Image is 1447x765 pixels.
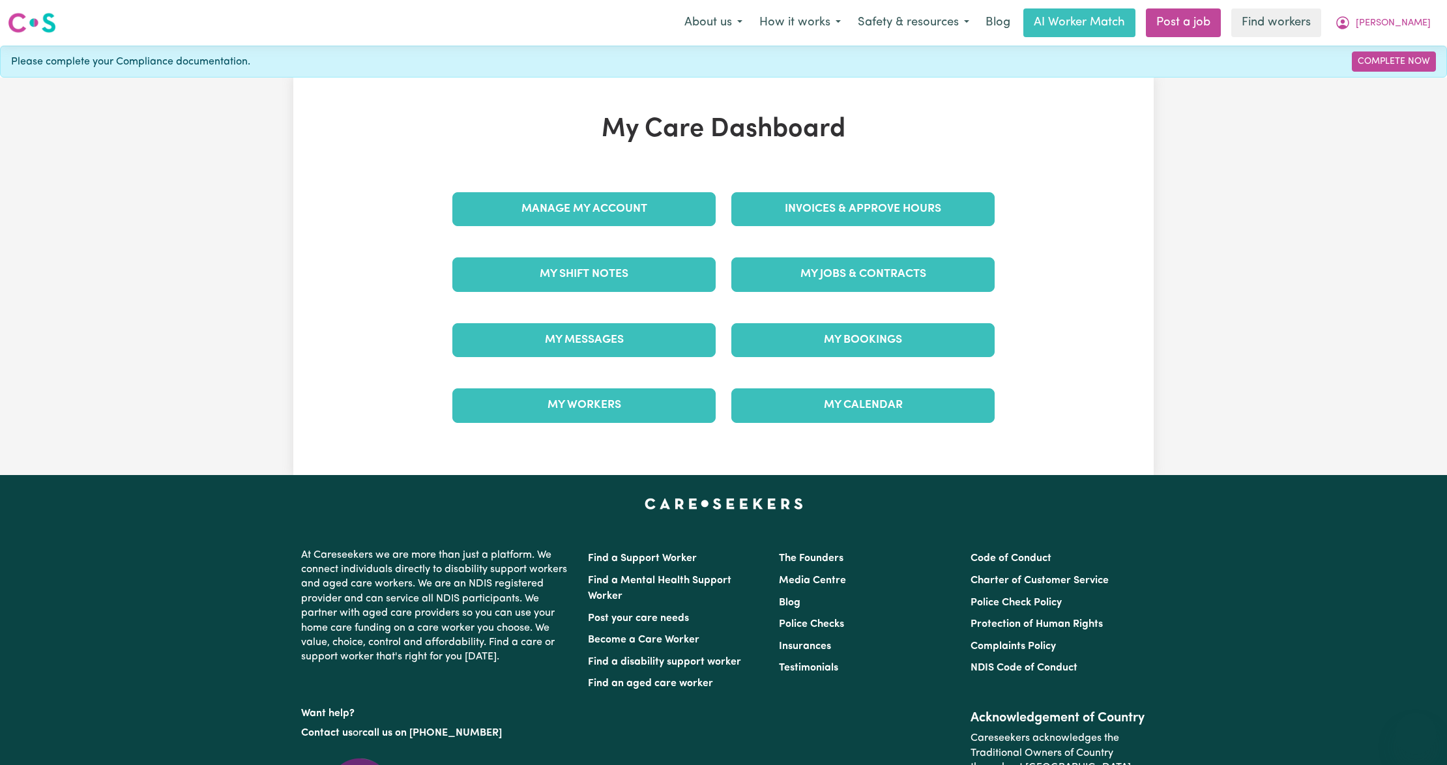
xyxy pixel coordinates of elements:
a: The Founders [779,553,843,564]
a: Become a Care Worker [588,635,699,645]
a: Charter of Customer Service [971,575,1109,586]
a: Careseekers home page [645,498,803,509]
button: How it works [751,9,849,36]
button: About us [676,9,751,36]
a: NDIS Code of Conduct [971,663,1077,673]
button: Safety & resources [849,9,978,36]
button: My Account [1326,9,1439,36]
a: Find a disability support worker [588,657,741,667]
a: Complete Now [1352,51,1436,72]
a: My Messages [452,323,716,357]
a: My Bookings [731,323,995,357]
a: Post a job [1146,8,1221,37]
a: Protection of Human Rights [971,619,1103,629]
p: or [301,721,572,745]
span: [PERSON_NAME] [1356,16,1431,31]
a: Code of Conduct [971,553,1051,564]
a: Contact us [301,728,353,738]
a: Police Checks [779,619,844,629]
a: Find a Mental Health Support Worker [588,575,731,601]
img: Careseekers logo [8,11,56,35]
iframe: Button to launch messaging window, conversation in progress [1395,713,1437,755]
a: Testimonials [779,663,838,673]
p: Want help? [301,701,572,721]
a: My Jobs & Contracts [731,257,995,291]
a: Blog [779,598,800,608]
h1: My Care Dashboard [445,114,1002,145]
a: Find a Support Worker [588,553,697,564]
a: Manage My Account [452,192,716,226]
p: At Careseekers we are more than just a platform. We connect individuals directly to disability su... [301,543,572,670]
a: Careseekers logo [8,8,56,38]
a: My Calendar [731,388,995,422]
a: Invoices & Approve Hours [731,192,995,226]
a: AI Worker Match [1023,8,1135,37]
a: Blog [978,8,1018,37]
a: Find workers [1231,8,1321,37]
h2: Acknowledgement of Country [971,710,1146,726]
a: Post your care needs [588,613,689,624]
a: Insurances [779,641,831,652]
a: Find an aged care worker [588,678,713,689]
a: My Shift Notes [452,257,716,291]
span: Please complete your Compliance documentation. [11,54,250,70]
a: Police Check Policy [971,598,1062,608]
a: call us on [PHONE_NUMBER] [362,728,502,738]
a: Media Centre [779,575,846,586]
a: My Workers [452,388,716,422]
a: Complaints Policy [971,641,1056,652]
